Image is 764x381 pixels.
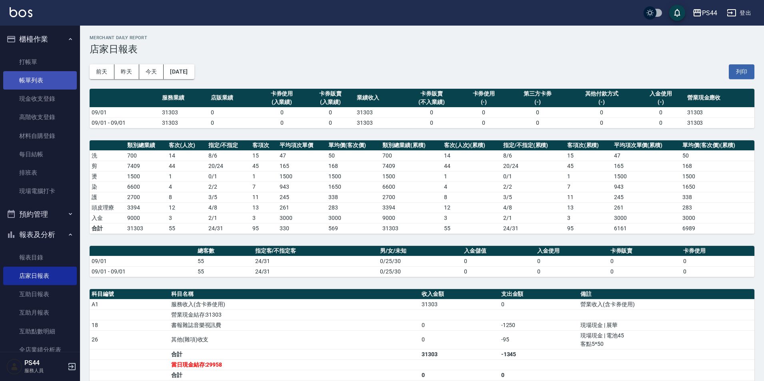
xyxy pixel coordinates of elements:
div: 入金使用 [638,90,683,98]
td: 6161 [612,223,681,233]
div: (-) [638,98,683,106]
td: -1345 [499,349,579,359]
td: 261 [612,202,681,213]
td: 護 [90,192,125,202]
th: 單均價(客次價) [326,140,380,151]
td: 95 [250,223,278,233]
td: 1500 [380,171,442,182]
th: 客次(人次) [167,140,206,151]
td: 3000 [680,213,754,223]
td: 8 / 6 [501,150,565,161]
td: 0 [567,118,636,128]
td: 165 [612,161,681,171]
button: 今天 [139,64,164,79]
td: 2700 [380,192,442,202]
div: (-) [510,98,565,106]
td: 3000 [278,213,326,223]
td: -95 [499,330,579,349]
td: 0/25/30 [378,256,462,266]
table: a dense table [90,246,754,277]
td: 700 [125,150,167,161]
img: Logo [10,7,32,17]
th: 卡券使用 [681,246,754,256]
td: 其他(雜項)收支 [169,330,420,349]
td: 2 / 1 [206,213,251,223]
td: 0 [404,107,460,118]
div: (不入業績) [406,98,458,106]
td: 當日現金結存:29958 [169,359,420,370]
td: 3394 [380,202,442,213]
div: (-) [569,98,634,106]
a: 每日結帳 [3,145,77,164]
div: 卡券使用 [260,90,304,98]
td: 24/31 [206,223,251,233]
a: 現金收支登錄 [3,90,77,108]
td: 55 [196,256,253,266]
td: 700 [380,150,442,161]
a: 互助日報表 [3,285,77,303]
button: save [669,5,685,21]
td: 31303 [685,118,754,128]
td: 09/01 - 09/01 [90,266,196,277]
td: 0 [258,107,306,118]
td: 8 / 6 [206,150,251,161]
td: 4 / 8 [206,202,251,213]
a: 帳單列表 [3,71,77,90]
td: 168 [680,161,754,171]
td: 0 / 1 [501,171,565,182]
td: 31303 [420,349,499,359]
td: 3 / 5 [501,192,565,202]
td: 1500 [612,171,681,182]
td: 45 [250,161,278,171]
td: 4 [167,182,206,192]
td: 31303 [685,107,754,118]
th: 科目編號 [90,289,169,299]
td: 283 [680,202,754,213]
td: 0 [420,370,499,380]
td: 7409 [125,161,167,171]
h2: Merchant Daily Report [90,35,754,40]
td: 3000 [326,213,380,223]
td: 26 [90,330,169,349]
td: 營業現金結存:31303 [169,309,420,320]
td: 8 [167,192,206,202]
th: 指定/不指定(累積) [501,140,565,151]
td: 1650 [326,182,380,192]
td: 31303 [355,118,404,128]
td: 0 [681,266,754,277]
td: 569 [326,223,380,233]
a: 排班表 [3,164,77,182]
td: 0/25/30 [378,266,462,277]
div: (-) [462,98,506,106]
a: 高階收支登錄 [3,108,77,126]
td: 12 [442,202,501,213]
td: 47 [278,150,326,161]
td: 染 [90,182,125,192]
td: 245 [612,192,681,202]
a: 報表目錄 [3,248,77,267]
th: 客項次 [250,140,278,151]
td: 338 [326,192,380,202]
td: 165 [278,161,326,171]
td: 洗 [90,150,125,161]
div: 其他付款方式 [569,90,634,98]
th: 單均價(客次價)(累積) [680,140,754,151]
div: (入業績) [260,98,304,106]
a: 打帳單 [3,53,77,71]
div: 第三方卡券 [510,90,565,98]
td: 44 [167,161,206,171]
td: 頭皮理療 [90,202,125,213]
button: [DATE] [164,64,194,79]
td: 2 / 2 [501,182,565,192]
th: 平均項次單價 [278,140,326,151]
th: 卡券販賣 [608,246,682,256]
td: 6600 [380,182,442,192]
div: (入業績) [308,98,353,106]
td: 0 [608,256,682,266]
td: 44 [442,161,501,171]
td: 3 [167,213,206,223]
td: 3 [250,213,278,223]
td: 943 [278,182,326,192]
td: 1500 [326,171,380,182]
th: 類別總業績 [125,140,167,151]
